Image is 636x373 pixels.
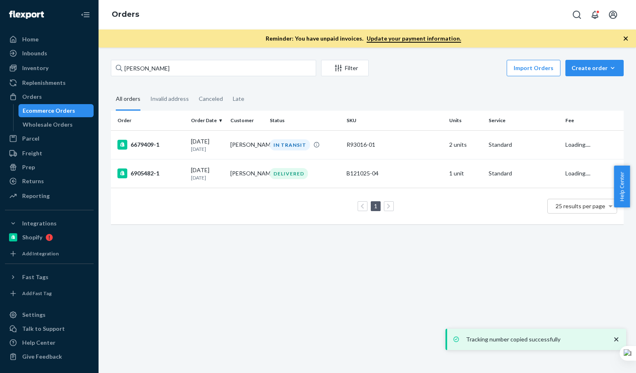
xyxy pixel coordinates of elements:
[562,130,624,159] td: Loading....
[5,90,94,103] a: Orders
[191,174,224,181] p: [DATE]
[9,11,44,19] img: Flexport logo
[150,88,189,109] div: Invalid address
[105,3,146,27] ol: breadcrumbs
[111,111,188,130] th: Order
[77,7,94,23] button: Close Navigation
[188,111,227,130] th: Order Date
[22,250,59,257] div: Add Integration
[5,231,94,244] a: Shopify
[347,169,443,177] div: B121025-04
[22,290,52,297] div: Add Fast Tag
[23,107,75,115] div: Ecommerce Orders
[507,60,560,76] button: Import Orders
[556,202,605,209] span: 25 results per page
[22,49,47,57] div: Inbounds
[230,117,263,124] div: Customer
[5,33,94,46] a: Home
[367,35,461,43] a: Update your payment information.
[18,118,94,131] a: Wholesale Orders
[446,111,485,130] th: Units
[347,141,443,149] div: R93016-01
[372,202,379,209] a: Page 1 is your current page
[5,350,94,363] button: Give Feedback
[22,219,57,227] div: Integrations
[22,64,48,72] div: Inventory
[227,159,266,188] td: [PERSON_NAME]
[117,168,184,178] div: 6905482-1
[22,311,46,319] div: Settings
[5,217,94,230] button: Integrations
[22,93,42,101] div: Orders
[446,130,485,159] td: 2 units
[321,64,368,72] div: Filter
[5,61,94,75] a: Inventory
[612,335,620,343] svg: close toast
[569,7,585,23] button: Open Search Box
[605,7,621,23] button: Open account menu
[22,163,35,171] div: Prep
[5,147,94,160] a: Freight
[22,149,42,157] div: Freight
[5,189,94,202] a: Reporting
[191,137,224,152] div: [DATE]
[116,88,140,111] div: All orders
[270,139,310,150] div: IN TRANSIT
[191,146,224,152] p: [DATE]
[5,47,94,60] a: Inbounds
[587,7,603,23] button: Open notifications
[22,35,39,43] div: Home
[485,111,562,130] th: Service
[22,177,44,185] div: Returns
[111,60,316,76] input: Search orders
[489,169,559,177] p: Standard
[466,335,604,343] p: Tracking number copied successfully
[112,10,139,19] a: Orders
[5,76,94,89] a: Replenishments
[23,121,73,129] div: Wholesale Orders
[199,88,223,109] div: Canceled
[5,322,94,335] a: Talk to Support
[562,111,624,130] th: Fee
[5,336,94,349] a: Help Center
[22,192,50,200] div: Reporting
[5,175,94,188] a: Returns
[22,339,55,347] div: Help Center
[565,60,624,76] button: Create order
[5,287,94,300] a: Add Fast Tag
[22,273,48,281] div: Fast Tags
[191,166,224,181] div: [DATE]
[321,60,369,76] button: Filter
[22,325,65,333] div: Talk to Support
[5,271,94,284] button: Fast Tags
[489,141,559,149] p: Standard
[266,34,461,43] p: Reminder: You have unpaid invoices.
[22,79,66,87] div: Replenishments
[614,166,630,207] button: Help Center
[233,88,244,109] div: Late
[562,159,624,188] td: Loading....
[572,64,618,72] div: Create order
[270,168,308,179] div: DELIVERED
[227,130,266,159] td: [PERSON_NAME]
[5,132,94,145] a: Parcel
[18,104,94,117] a: Ecommerce Orders
[266,111,343,130] th: Status
[5,161,94,174] a: Prep
[5,247,94,260] a: Add Integration
[5,308,94,321] a: Settings
[22,353,62,361] div: Give Feedback
[117,140,184,150] div: 6679409-1
[22,134,39,143] div: Parcel
[343,111,446,130] th: SKU
[22,233,42,241] div: Shopify
[446,159,485,188] td: 1 unit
